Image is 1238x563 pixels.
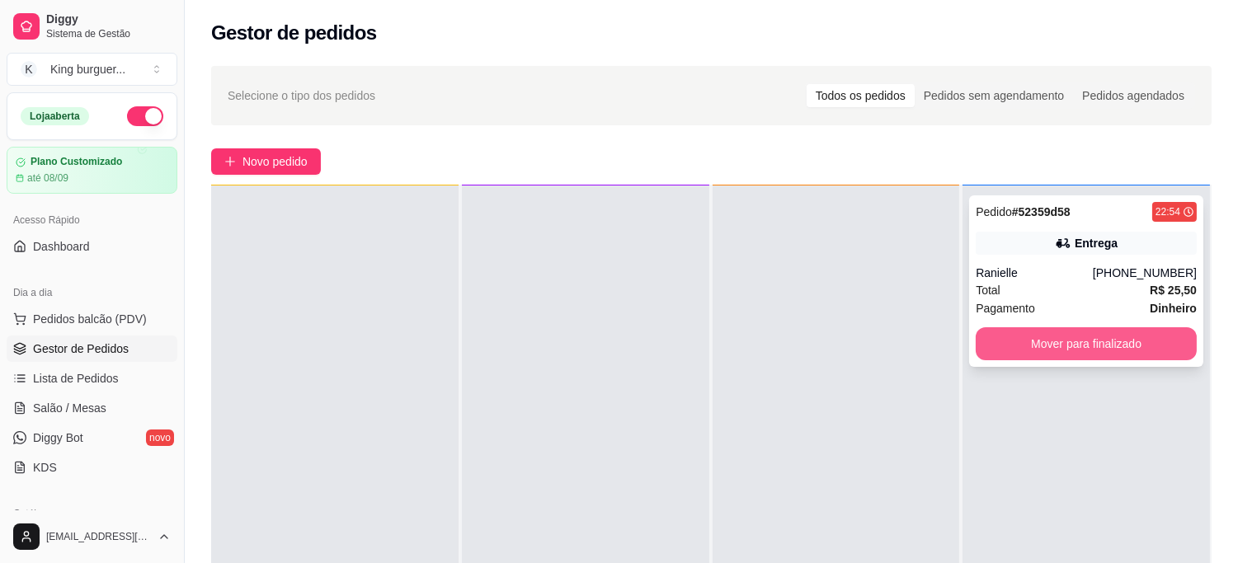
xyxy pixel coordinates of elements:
div: King burguer ... [50,61,125,77]
span: Salão / Mesas [33,400,106,416]
span: KDS [33,459,57,476]
button: Novo pedido [211,148,321,175]
span: K [21,61,37,77]
button: Select a team [7,53,177,86]
div: Pedidos sem agendamento [915,84,1073,107]
div: Pedidos agendados [1073,84,1193,107]
div: Entrega [1075,235,1118,251]
a: KDS [7,454,177,481]
strong: R$ 25,50 [1150,284,1197,297]
span: [EMAIL_ADDRESS][DOMAIN_NAME] [46,530,151,543]
h2: Gestor de pedidos [211,20,377,46]
a: Plano Customizadoaté 08/09 [7,147,177,194]
span: Pedido [976,205,1012,218]
span: Sistema de Gestão [46,27,171,40]
button: Mover para finalizado [976,327,1197,360]
span: Pagamento [976,299,1035,317]
span: Pedidos balcão (PDV) [33,311,147,327]
button: Alterar Status [127,106,163,126]
article: Plano Customizado [31,156,122,168]
div: Loja aberta [21,107,89,125]
div: Dia a dia [7,279,177,306]
span: Selecione o tipo dos pedidos [228,87,375,105]
span: Lista de Pedidos [33,370,119,387]
span: Gestor de Pedidos [33,340,129,357]
a: DiggySistema de Gestão [7,7,177,46]
a: Dashboard [7,233,177,260]
button: Pedidos balcão (PDV) [7,306,177,332]
div: [PHONE_NUMBER] [1093,265,1197,281]
a: Lista de Pedidos [7,365,177,392]
div: Catálogo [7,500,177,527]
article: até 08/09 [27,171,68,185]
div: Todos os pedidos [807,84,915,107]
a: Diggy Botnovo [7,425,177,451]
strong: # 52359d58 [1012,205,1071,218]
span: Diggy Bot [33,429,83,446]
button: [EMAIL_ADDRESS][DOMAIN_NAME] [7,517,177,556]
div: Acesso Rápido [7,207,177,233]
div: Ranielle [976,265,1093,281]
strong: Dinheiro [1150,302,1197,315]
a: Salão / Mesas [7,395,177,421]
a: Gestor de Pedidos [7,335,177,362]
span: Total [976,281,1000,299]
span: Diggy [46,12,171,27]
div: 22:54 [1156,205,1180,218]
span: Novo pedido [242,152,308,171]
span: plus [224,156,236,167]
span: Dashboard [33,238,90,255]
